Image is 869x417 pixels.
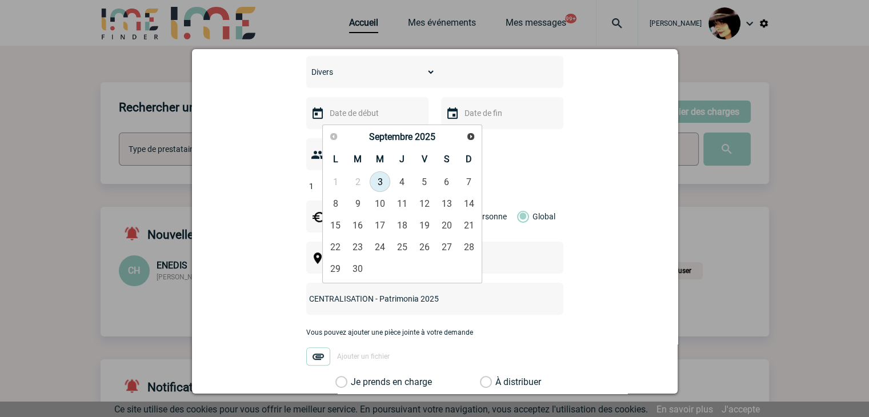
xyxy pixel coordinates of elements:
[391,215,413,235] a: 18
[480,376,492,388] label: À distribuer
[466,154,472,165] span: Dimanche
[370,171,391,192] a: 3
[458,236,479,257] a: 28
[333,154,338,165] span: Lundi
[327,106,406,121] input: Date de début
[335,376,355,388] label: Je prends en charge
[517,201,524,232] label: Global
[458,171,479,192] a: 7
[347,215,369,235] a: 16
[347,258,369,279] a: 30
[458,215,479,235] a: 21
[370,236,391,257] a: 24
[415,131,435,142] span: 2025
[462,106,540,121] input: Date de fin
[414,236,435,257] a: 26
[436,215,457,235] a: 20
[337,353,390,361] span: Ajouter un fichier
[422,154,427,165] span: Vendredi
[458,193,479,214] a: 14
[306,179,414,194] input: Nombre de participants
[414,215,435,235] a: 19
[369,131,413,142] span: Septembre
[370,193,391,214] a: 10
[436,236,457,257] a: 27
[399,154,405,165] span: Jeudi
[462,129,479,145] a: Suivant
[347,193,369,214] a: 9
[347,236,369,257] a: 23
[444,154,450,165] span: Samedi
[354,154,362,165] span: Mardi
[391,171,413,192] a: 4
[376,154,384,165] span: Mercredi
[325,236,346,257] a: 22
[306,291,533,306] input: Nom de l'événement
[325,193,346,214] a: 8
[306,328,563,336] p: Vous pouvez ajouter une pièce jointe à votre demande
[325,258,346,279] a: 29
[414,171,435,192] a: 5
[466,132,475,141] span: Suivant
[436,171,457,192] a: 6
[325,215,346,235] a: 15
[370,215,391,235] a: 17
[391,236,413,257] a: 25
[436,193,457,214] a: 13
[391,193,413,214] a: 11
[414,193,435,214] a: 12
